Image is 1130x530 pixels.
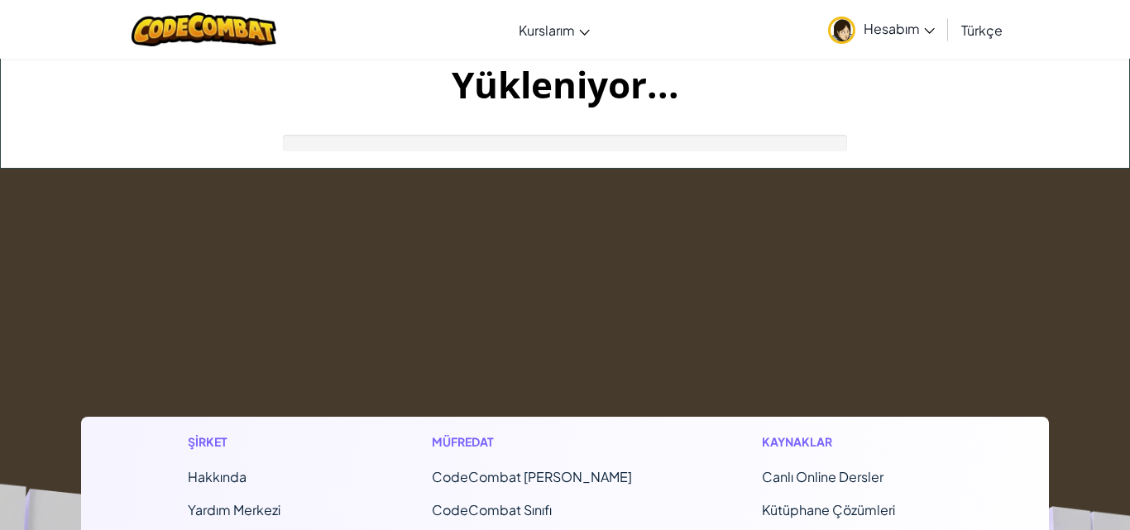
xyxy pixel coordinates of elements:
[188,468,247,485] a: Hakkında
[828,17,855,44] img: avatar
[432,433,643,451] h1: Müfredat
[188,433,314,451] h1: Şirket
[820,3,943,55] a: Hesabım
[519,21,575,39] span: Kurslarım
[762,468,883,485] a: Canlı Online Dersler
[510,7,598,52] a: Kurslarım
[953,7,1011,52] a: Türkçe
[188,501,280,518] a: Yardım Merkezi
[432,468,632,485] span: CodeCombat [PERSON_NAME]
[762,501,895,518] a: Kütüphane Çözümleri
[762,433,943,451] h1: Kaynaklar
[961,21,1003,39] span: Türkçe
[1,59,1129,110] h1: Yükleniyor...
[432,501,552,518] a: CodeCombat Sınıfı
[864,20,935,37] span: Hesabım
[132,12,276,46] img: CodeCombat logo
